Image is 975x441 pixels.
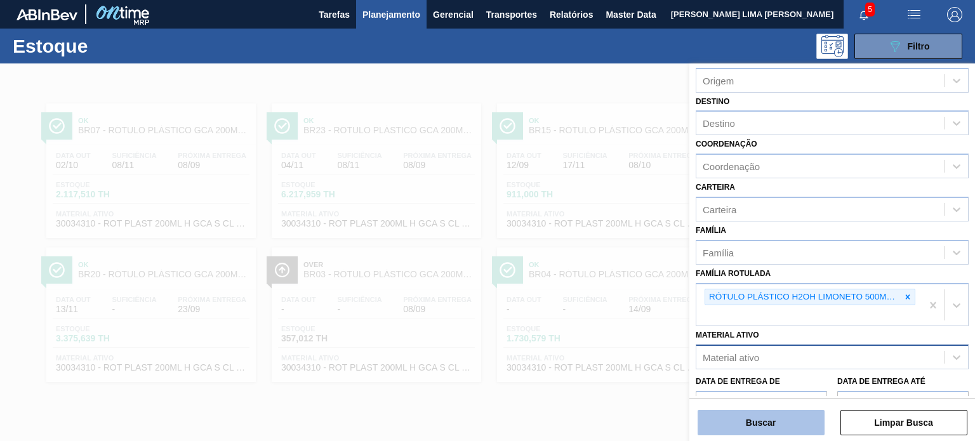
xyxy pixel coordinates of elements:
div: Pogramando: nenhum usuário selecionado [816,34,848,59]
div: Origem [703,75,734,86]
img: Logout [947,7,962,22]
span: 5 [865,3,875,16]
span: Gerencial [433,7,474,22]
span: Tarefas [319,7,350,22]
label: Data de Entrega até [837,377,925,386]
input: dd/mm/yyyy [696,391,827,416]
label: Coordenação [696,140,757,148]
span: Filtro [908,41,930,51]
span: Master Data [606,7,656,22]
div: Material ativo [703,352,759,363]
label: Material ativo [696,331,759,339]
h1: Estoque [13,39,195,53]
label: Família Rotulada [696,269,771,278]
div: Coordenação [703,161,760,172]
button: Notificações [844,6,884,23]
div: Família [703,247,734,258]
img: userActions [906,7,922,22]
label: Carteira [696,183,735,192]
div: Destino [703,118,735,129]
label: Família [696,226,726,235]
img: TNhmsLtSVTkK8tSr43FrP2fwEKptu5GPRR3wAAAABJRU5ErkJggg== [17,9,77,20]
span: Transportes [486,7,537,22]
div: Carteira [703,204,736,214]
label: Data de Entrega de [696,377,780,386]
span: Planejamento [362,7,420,22]
input: dd/mm/yyyy [837,391,969,416]
span: Relatórios [550,7,593,22]
button: Filtro [854,34,962,59]
div: RÓTULO PLÁSTICO H2OH LIMONETO 500ML H [705,289,901,305]
label: Destino [696,97,729,106]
